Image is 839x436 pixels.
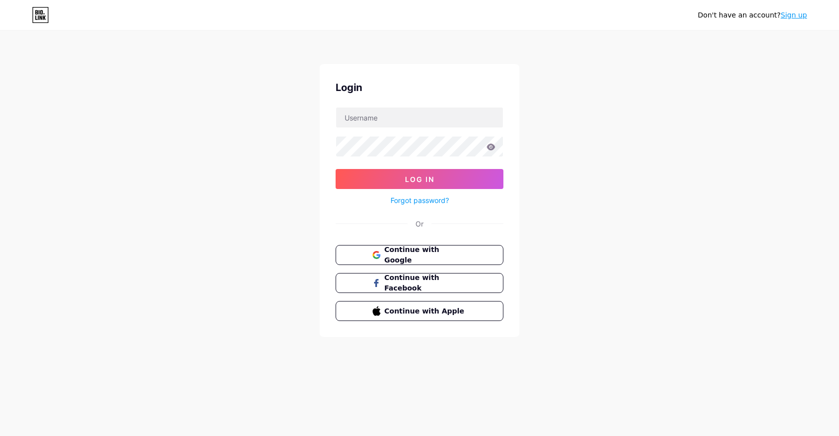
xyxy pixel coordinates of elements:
[336,169,503,189] button: Log In
[336,301,503,321] button: Continue with Apple
[416,218,423,229] div: Or
[385,244,467,265] span: Continue with Google
[336,245,503,265] button: Continue with Google
[698,10,807,20] div: Don't have an account?
[385,272,467,293] span: Continue with Facebook
[385,306,467,316] span: Continue with Apple
[391,195,449,205] a: Forgot password?
[336,273,503,293] button: Continue with Facebook
[336,80,503,95] div: Login
[405,175,434,183] span: Log In
[336,107,503,127] input: Username
[781,11,807,19] a: Sign up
